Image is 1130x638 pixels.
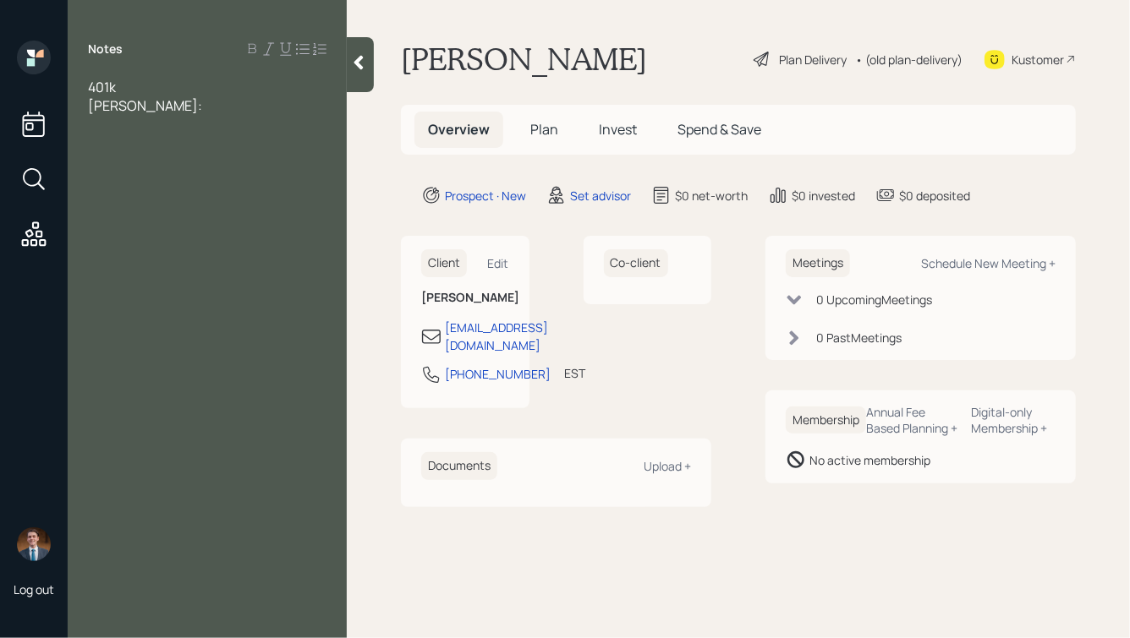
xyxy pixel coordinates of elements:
[564,364,585,382] div: EST
[899,187,970,204] div: $0 deposited
[809,451,930,469] div: No active membership
[677,120,761,139] span: Spend & Save
[14,581,54,597] div: Log out
[428,120,490,139] span: Overview
[644,458,691,474] div: Upload +
[816,329,902,346] div: 0 Past Meeting s
[570,187,631,204] div: Set advisor
[445,319,548,354] div: [EMAIL_ADDRESS][DOMAIN_NAME]
[88,96,202,115] span: [PERSON_NAME]:
[855,51,963,68] div: • (old plan-delivery)
[786,406,866,434] h6: Membership
[88,41,123,57] label: Notes
[445,365,551,383] div: [PHONE_NUMBER]
[816,291,932,308] div: 0 Upcoming Meeting s
[17,527,51,561] img: hunter_neumayer.jpg
[866,404,958,436] div: Annual Fee Based Planning +
[604,249,668,277] h6: Co-client
[530,120,558,139] span: Plan
[792,187,855,204] div: $0 invested
[445,187,526,204] div: Prospect · New
[1012,51,1064,68] div: Kustomer
[675,187,748,204] div: $0 net-worth
[488,255,509,271] div: Edit
[401,41,647,78] h1: [PERSON_NAME]
[421,249,467,277] h6: Client
[421,291,509,305] h6: [PERSON_NAME]
[779,51,847,68] div: Plan Delivery
[786,249,850,277] h6: Meetings
[921,255,1056,271] div: Schedule New Meeting +
[88,78,116,96] span: 401k
[421,452,497,480] h6: Documents
[972,404,1056,436] div: Digital-only Membership +
[599,120,637,139] span: Invest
